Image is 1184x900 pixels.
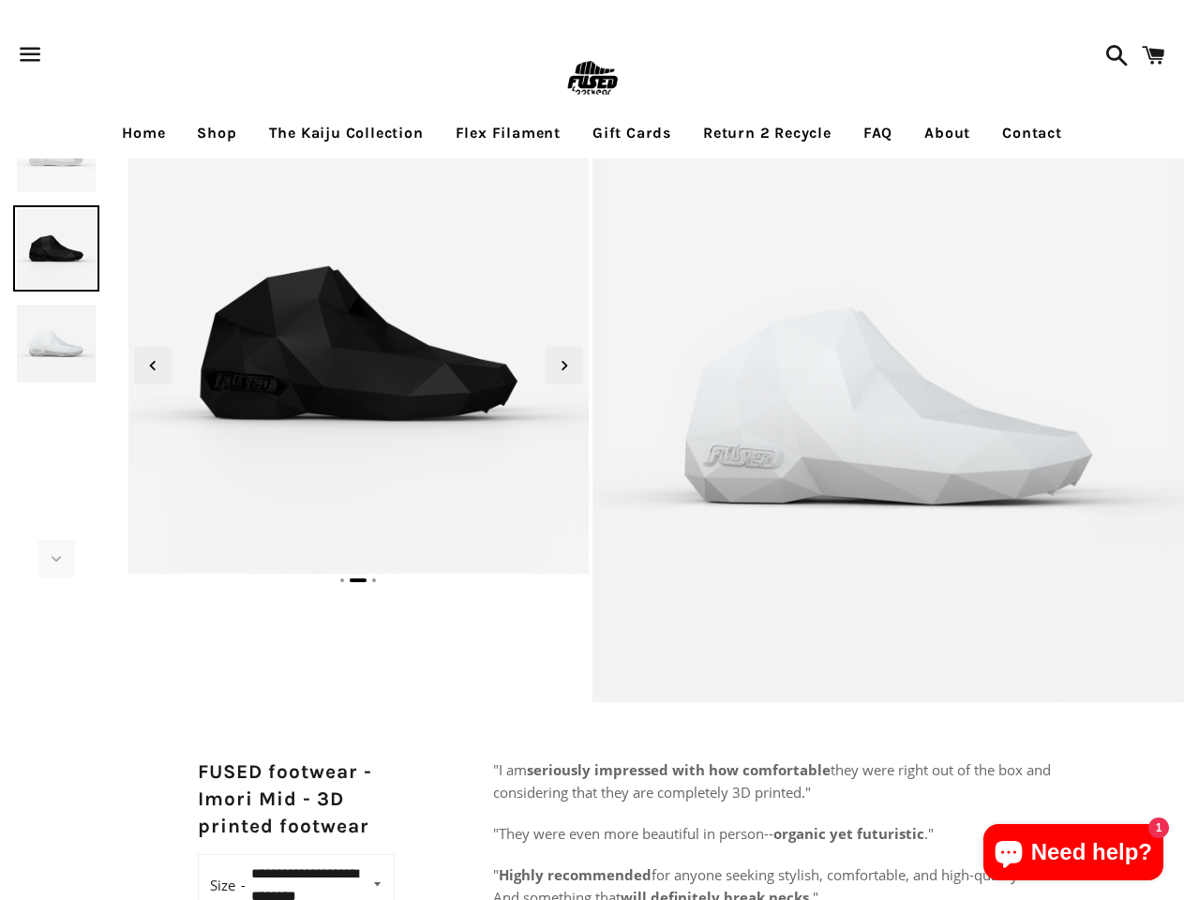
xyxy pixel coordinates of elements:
[924,824,934,843] span: ."
[527,760,831,779] b: seriously impressed with how comfortable
[183,110,250,157] a: Shop
[562,49,622,110] img: FUSEDfootwear
[910,110,984,157] a: About
[13,301,99,387] img: [3D printed Shoes] - lightweight custom 3dprinted shoes sneakers sandals fused footwear
[13,205,99,292] img: [3D printed Shoes] - lightweight custom 3dprinted shoes sneakers sandals fused footwear
[108,110,179,157] a: Home
[493,824,773,843] span: "They were even more beautiful in person--
[493,760,527,779] span: "I am
[255,110,438,157] a: The Kaiju Collection
[493,865,499,884] span: "
[578,110,685,157] a: Gift Cards
[689,110,846,157] a: Return 2 Recycle
[442,110,575,157] a: Flex Filament
[546,347,583,384] div: Next slide
[493,760,1051,802] span: they were right out of the box and considering that they are completely 3D printed."
[499,865,652,884] b: Highly recommended
[198,758,396,841] h2: FUSED footwear - Imori Mid - 3D printed footwear
[849,110,907,157] a: FAQ
[350,578,367,582] span: Go to slide 2
[978,824,1169,885] inbox-online-store-chat: Shopify online store chat
[773,824,924,843] b: organic yet futuristic
[340,578,344,582] span: Go to slide 1
[134,347,172,384] div: Previous slide
[372,578,376,582] span: Go to slide 3
[210,872,246,898] label: Size
[988,110,1076,157] a: Contact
